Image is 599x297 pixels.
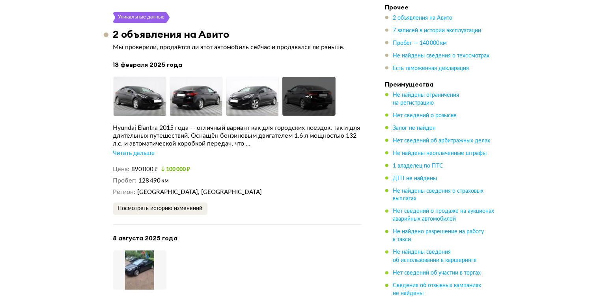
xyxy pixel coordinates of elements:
span: Сведения об отзывных кампаниях не найдены [393,283,481,296]
span: Не найдены неоплаченные штрафы [393,151,487,156]
dt: Регион [113,188,136,196]
h4: Прочее [385,3,496,11]
h4: 8 августа 2025 года [113,234,362,243]
span: Нет сведений об арбитражных делах [393,138,491,144]
div: + 5 [305,92,312,100]
span: Не найдены сведения об использовании в каршеринге [393,250,477,263]
span: 2 объявления на Авито [393,15,453,21]
h4: 13 февраля 2025 года [113,61,362,69]
h4: Преимущества [385,80,496,88]
span: Залог не найден [393,125,436,131]
span: Есть таможенная декларация [393,66,469,71]
img: Car Photo [113,77,166,116]
dt: Пробег [113,177,137,185]
p: Мы проверили, продаётся ли этот автомобиль сейчас и продавался ли раньше. [113,43,362,51]
span: 890 000 ₽ [131,166,158,172]
div: Уникальные данные [118,12,165,23]
div: Читать дальше [113,149,155,157]
img: Car Photo [170,77,223,116]
span: Нет сведений о розыске [393,113,457,118]
span: ДТП не найдены [393,176,437,181]
small: 100 000 ₽ [161,167,190,172]
span: Нет сведений об участии в торгах [393,270,481,276]
img: Car Photo [226,77,279,116]
button: Посмотреть историю изменений [113,203,207,215]
span: Не найдены сведения о страховых выплатах [393,188,484,202]
span: 1 владелец по ПТС [393,163,444,169]
span: 128 490 км [138,178,169,184]
span: Посмотреть историю изменений [118,206,203,212]
span: 7 записей в истории эксплуатации [393,28,481,33]
img: Car Photo [113,251,166,290]
span: Не найдено разрешение на работу в такси [393,229,484,243]
span: Нет сведений о продаже на аукционах аварийных автомобилей [393,209,495,222]
h3: 2 объявления на Авито [113,28,230,40]
span: [GEOGRAPHIC_DATA], [GEOGRAPHIC_DATA] [137,189,262,195]
dt: Цена [113,165,130,173]
span: Пробег — 140 000 км [393,41,447,46]
span: Не найдены ограничения на регистрацию [393,92,459,106]
span: Не найдены сведения о техосмотрах [393,53,490,59]
div: Hyundai Elantra 2015 года — отличный вариант как для городских поездок, так и для длительных путе... [113,124,362,148]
